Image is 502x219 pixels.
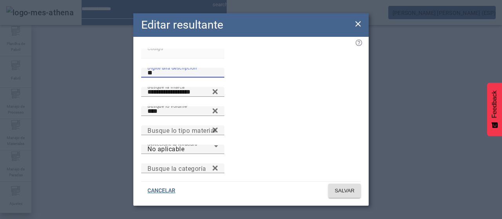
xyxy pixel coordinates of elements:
[147,107,218,116] input: Number
[147,127,216,134] mat-label: Busque lo tipo material
[147,187,175,195] span: CANCELAR
[141,184,182,198] button: CANCELAR
[147,126,218,135] input: Number
[147,103,187,109] mat-label: Busque lo volume
[147,164,218,173] input: Number
[141,16,223,33] h2: Editar resultante
[147,145,184,153] span: No aplicable
[328,184,361,198] button: SALVAR
[147,45,163,51] mat-label: Código
[147,165,206,172] mat-label: Busque la categoría
[487,83,502,136] button: Feedback - Mostrar pesquisa
[491,90,498,118] span: Feedback
[147,65,197,70] mat-label: Digite una descripción
[335,187,355,195] span: SALVAR
[147,84,185,89] mat-label: Busque la marca
[147,87,218,97] input: Number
